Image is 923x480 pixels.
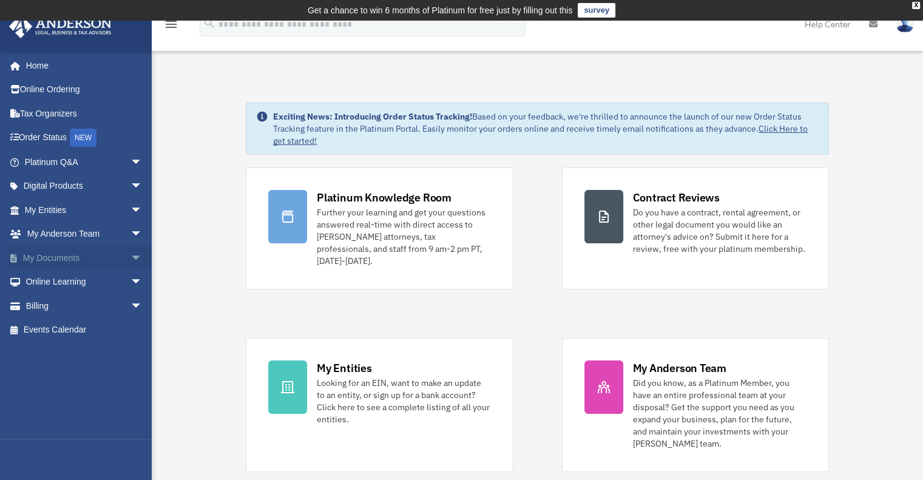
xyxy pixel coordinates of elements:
a: My Anderson Team Did you know, as a Platinum Member, you have an entire professional team at your... [562,338,829,472]
a: My Entities Looking for an EIN, want to make an update to an entity, or sign up for a bank accoun... [246,338,513,472]
a: Platinum Knowledge Room Further your learning and get your questions answered real-time with dire... [246,167,513,289]
a: Click Here to get started! [273,123,808,146]
strong: Exciting News: Introducing Order Status Tracking! [273,111,472,122]
span: arrow_drop_down [130,198,155,223]
i: search [203,16,216,30]
div: Platinum Knowledge Room [317,190,451,205]
span: arrow_drop_down [130,294,155,319]
a: Home [8,53,155,78]
i: menu [164,17,178,32]
a: survey [578,3,615,18]
div: My Anderson Team [633,360,726,376]
a: Platinum Q&Aarrow_drop_down [8,150,161,174]
img: Anderson Advisors Platinum Portal [5,15,115,38]
span: arrow_drop_down [130,150,155,175]
div: NEW [70,129,96,147]
a: Events Calendar [8,318,161,342]
a: Digital Productsarrow_drop_down [8,174,161,198]
div: Get a chance to win 6 months of Platinum for free just by filling out this [308,3,573,18]
img: User Pic [896,15,914,33]
a: Online Learningarrow_drop_down [8,270,161,294]
a: Order StatusNEW [8,126,161,150]
span: arrow_drop_down [130,270,155,295]
div: My Entities [317,360,371,376]
a: Billingarrow_drop_down [8,294,161,318]
div: Do you have a contract, rental agreement, or other legal document you would like an attorney's ad... [633,206,806,255]
div: Further your learning and get your questions answered real-time with direct access to [PERSON_NAM... [317,206,490,267]
span: arrow_drop_down [130,222,155,247]
div: Looking for an EIN, want to make an update to an entity, or sign up for a bank account? Click her... [317,377,490,425]
a: My Documentsarrow_drop_down [8,246,161,270]
a: Contract Reviews Do you have a contract, rental agreement, or other legal document you would like... [562,167,829,289]
div: close [912,2,920,9]
a: Online Ordering [8,78,161,102]
a: My Entitiesarrow_drop_down [8,198,161,222]
span: arrow_drop_down [130,246,155,271]
div: Contract Reviews [633,190,720,205]
span: arrow_drop_down [130,174,155,199]
a: Tax Organizers [8,101,161,126]
a: My Anderson Teamarrow_drop_down [8,222,161,246]
div: Did you know, as a Platinum Member, you have an entire professional team at your disposal? Get th... [633,377,806,450]
div: Based on your feedback, we're thrilled to announce the launch of our new Order Status Tracking fe... [273,110,819,147]
a: menu [164,21,178,32]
